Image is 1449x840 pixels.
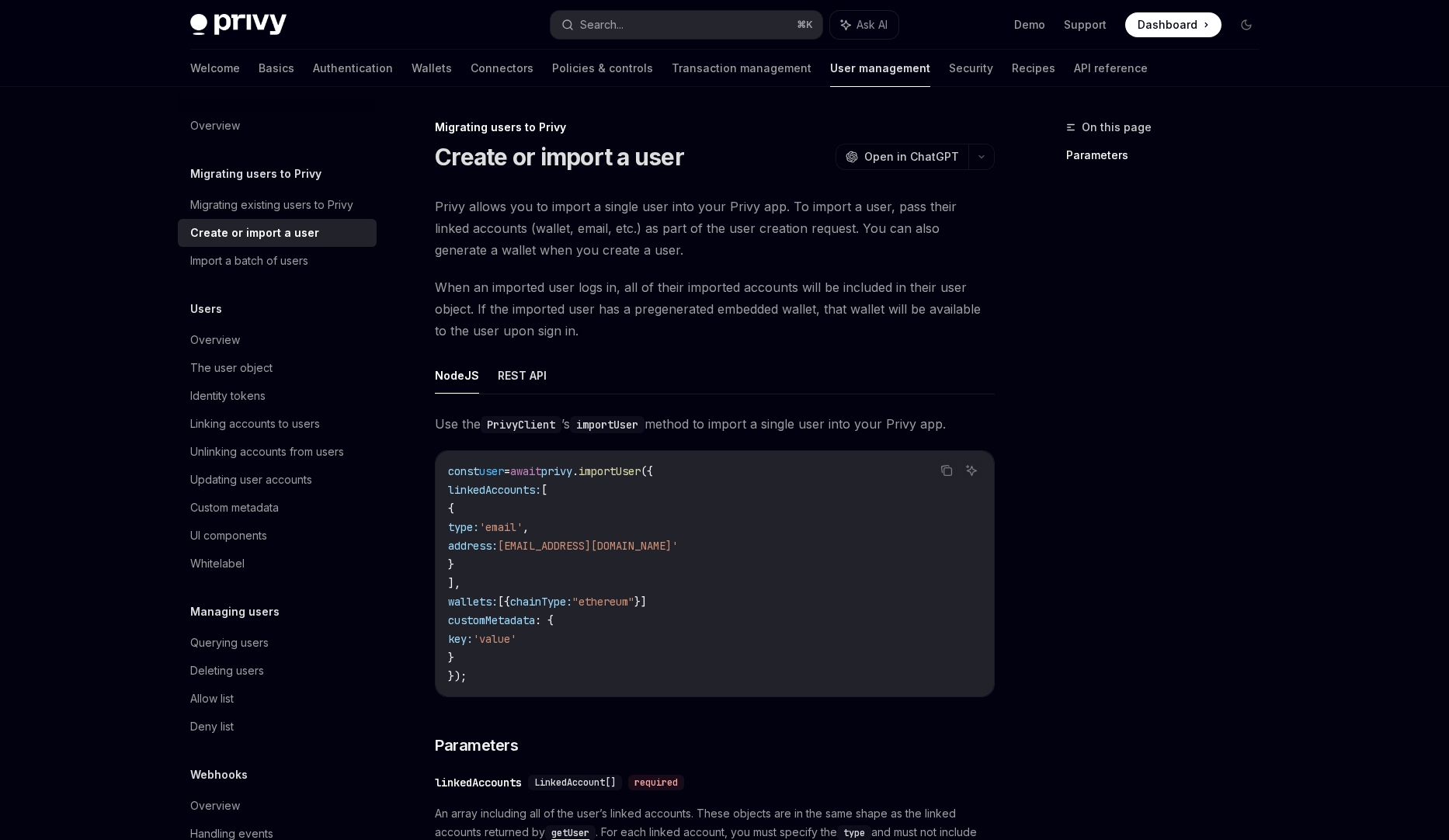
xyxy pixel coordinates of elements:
[534,776,616,789] span: LinkedAccount[]
[448,539,498,553] span: address:
[178,657,377,685] a: Deleting users
[498,595,510,609] span: [{
[448,595,498,609] span: wallets:
[479,464,504,478] span: user
[190,252,308,270] div: Import a batch of users
[1138,17,1197,33] span: Dashboard
[572,595,634,609] span: "ethereum"
[797,19,813,31] span: ⌘ K
[864,149,959,165] span: Open in ChatGPT
[961,460,982,481] button: Ask AI
[178,550,377,578] a: Whitelabel
[448,576,460,590] span: ],
[510,464,541,478] span: await
[412,50,452,87] a: Wallets
[541,483,547,497] span: [
[936,460,957,481] button: Copy the contents from the code block
[190,224,319,242] div: Create or import a user
[857,17,888,33] span: Ask AI
[579,464,641,478] span: importUser
[1012,50,1055,87] a: Recipes
[672,50,811,87] a: Transaction management
[448,464,479,478] span: const
[190,797,240,815] div: Overview
[949,50,993,87] a: Security
[190,387,266,405] div: Identity tokens
[1014,17,1045,33] a: Demo
[190,661,264,680] div: Deleting users
[178,685,377,713] a: Allow list
[1066,143,1271,168] a: Parameters
[178,382,377,410] a: Identity tokens
[190,50,240,87] a: Welcome
[1064,17,1107,33] a: Support
[435,120,995,135] div: Migrating users to Privy
[190,443,344,461] div: Unlinking accounts from users
[178,522,377,550] a: UI components
[448,613,535,627] span: customMetadata
[190,470,312,489] div: Updating user accounts
[510,595,572,609] span: chainType:
[178,792,377,820] a: Overview
[178,713,377,741] a: Deny list
[435,413,995,435] span: Use the ’s method to import a single user into your Privy app.
[448,502,454,515] span: {
[448,520,479,534] span: type:
[190,633,269,652] div: Querying users
[1234,12,1259,37] button: Toggle dark mode
[190,498,279,517] div: Custom metadata
[498,357,547,394] button: REST API
[178,191,377,219] a: Migrating existing users to Privy
[178,247,377,275] a: Import a batch of users
[435,357,479,394] button: NodeJS
[178,219,377,247] a: Create or import a user
[190,717,234,736] div: Deny list
[435,276,995,342] span: When an imported user logs in, all of their imported accounts will be included in their user obje...
[535,613,554,627] span: : {
[448,651,454,665] span: }
[178,466,377,494] a: Updating user accounts
[190,526,267,545] div: UI components
[190,300,222,318] h5: Users
[479,520,523,534] span: 'email'
[190,554,245,573] div: Whitelabel
[448,483,541,497] span: linkedAccounts:
[498,539,678,553] span: [EMAIL_ADDRESS][DOMAIN_NAME]'
[190,689,234,708] div: Allow list
[178,354,377,382] a: The user object
[830,11,898,39] button: Ask AI
[481,416,561,433] code: PrivyClient
[435,143,684,171] h1: Create or import a user
[545,825,596,838] a: getUser
[473,632,516,646] span: 'value'
[572,464,579,478] span: .
[190,602,280,621] h5: Managing users
[190,165,321,183] h5: Migrating users to Privy
[471,50,533,87] a: Connectors
[641,464,653,478] span: ({
[435,775,522,790] div: linkedAccounts
[836,144,968,170] button: Open in ChatGPT
[448,632,473,646] span: key:
[448,557,454,571] span: }
[435,196,995,261] span: Privy allows you to import a single user into your Privy app. To import a user, pass their linked...
[504,464,510,478] span: =
[178,438,377,466] a: Unlinking accounts from users
[541,464,572,478] span: privy
[178,326,377,354] a: Overview
[178,629,377,657] a: Querying users
[190,14,287,36] img: dark logo
[178,494,377,522] a: Custom metadata
[1074,50,1148,87] a: API reference
[830,50,930,87] a: User management
[1082,118,1152,137] span: On this page
[313,50,393,87] a: Authentication
[190,359,273,377] div: The user object
[634,595,647,609] span: }]
[178,410,377,438] a: Linking accounts to users
[190,765,248,784] h5: Webhooks
[435,734,518,756] span: Parameters
[190,116,240,135] div: Overview
[448,669,467,683] span: });
[580,16,624,34] div: Search...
